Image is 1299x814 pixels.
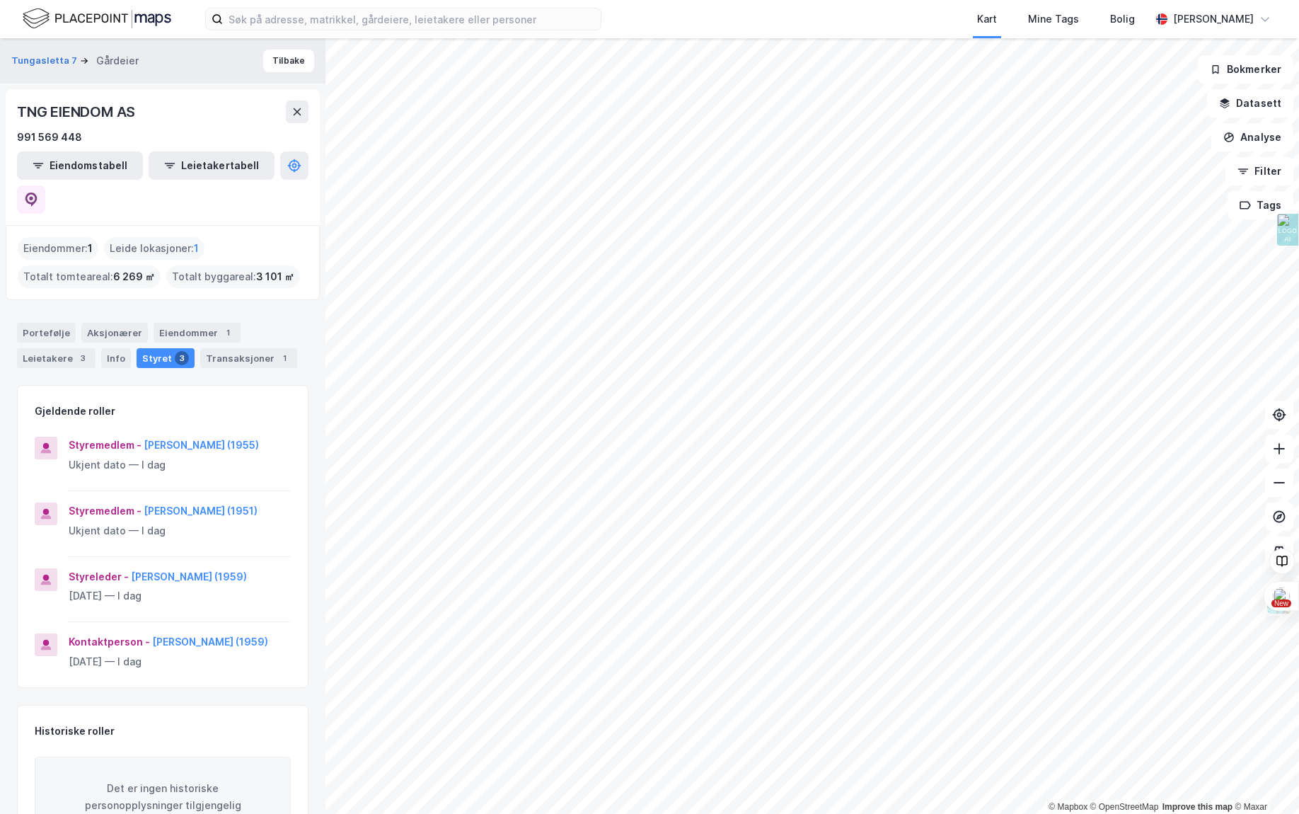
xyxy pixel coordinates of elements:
span: 3 101 ㎡ [256,268,294,285]
button: Datasett [1207,89,1293,117]
div: Kontrollprogram for chat [1228,746,1299,814]
div: Mine Tags [1028,11,1079,28]
input: Søk på adresse, matrikkel, gårdeiere, leietakere eller personer [223,8,601,30]
div: Totalt tomteareal : [18,265,161,288]
div: [DATE] — I dag [69,587,291,604]
div: Leietakere [17,348,96,368]
button: Tags [1228,191,1293,219]
img: logo.f888ab2527a4732fd821a326f86c7f29.svg [23,6,171,31]
div: Totalt byggareal : [166,265,300,288]
div: Historiske roller [35,723,115,740]
div: 3 [175,351,189,365]
a: Improve this map [1162,802,1232,812]
div: Portefølje [17,323,76,343]
div: Ukjent dato — I dag [69,522,291,539]
div: Aksjonærer [81,323,148,343]
span: 1 [194,240,199,257]
div: TNG EIENDOM AS [17,101,138,123]
div: Gjeldende roller [35,403,115,420]
div: Info [101,348,131,368]
div: 1 [277,351,291,365]
div: [PERSON_NAME] [1173,11,1254,28]
button: Tilbake [263,50,314,72]
button: Filter [1225,157,1293,185]
button: Leietakertabell [149,151,275,180]
div: Gårdeier [96,52,139,69]
button: Eiendomstabell [17,151,143,180]
div: Ukjent dato — I dag [69,457,291,474]
a: OpenStreetMap [1090,802,1159,812]
span: 1 [88,240,93,257]
iframe: Chat Widget [1228,746,1299,814]
div: Kart [977,11,997,28]
div: Styret [137,348,195,368]
div: Transaksjoner [200,348,297,368]
div: 1 [221,326,235,340]
div: Leide lokasjoner : [104,237,204,260]
button: Tungasletta 7 [11,54,80,68]
div: Eiendommer [154,323,241,343]
span: 6 269 ㎡ [113,268,155,285]
button: Analyse [1211,123,1293,151]
a: Mapbox [1049,802,1087,812]
div: Eiendommer : [18,237,98,260]
div: 991 569 448 [17,129,82,146]
button: Bokmerker [1198,55,1293,84]
div: 3 [76,351,90,365]
div: Bolig [1110,11,1135,28]
div: [DATE] — I dag [69,653,291,670]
